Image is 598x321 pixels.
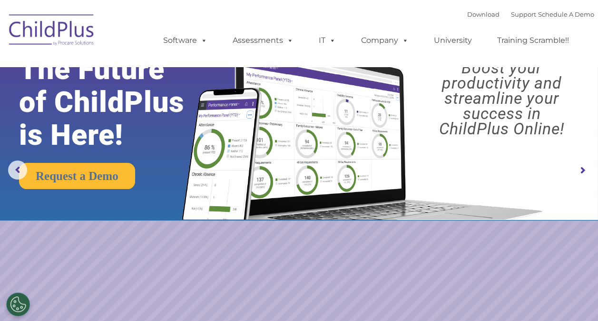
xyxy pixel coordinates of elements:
img: ChildPlus by Procare Solutions [4,8,99,55]
a: Request a Demo [19,163,135,189]
a: Company [352,31,418,50]
a: Support [511,10,536,18]
rs-layer: The Future of ChildPlus is Here! [19,53,210,151]
a: Assessments [223,31,303,50]
a: Schedule A Demo [538,10,594,18]
a: Training Scramble!! [488,31,578,50]
button: Cookies Settings [6,292,30,316]
a: Download [467,10,500,18]
a: Software [154,31,217,50]
span: Phone number [132,102,173,109]
font: | [467,10,594,18]
a: IT [309,31,345,50]
span: Last name [132,63,161,70]
a: University [424,31,481,50]
rs-layer: Boost your productivity and streamline your success in ChildPlus Online! [413,60,590,136]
